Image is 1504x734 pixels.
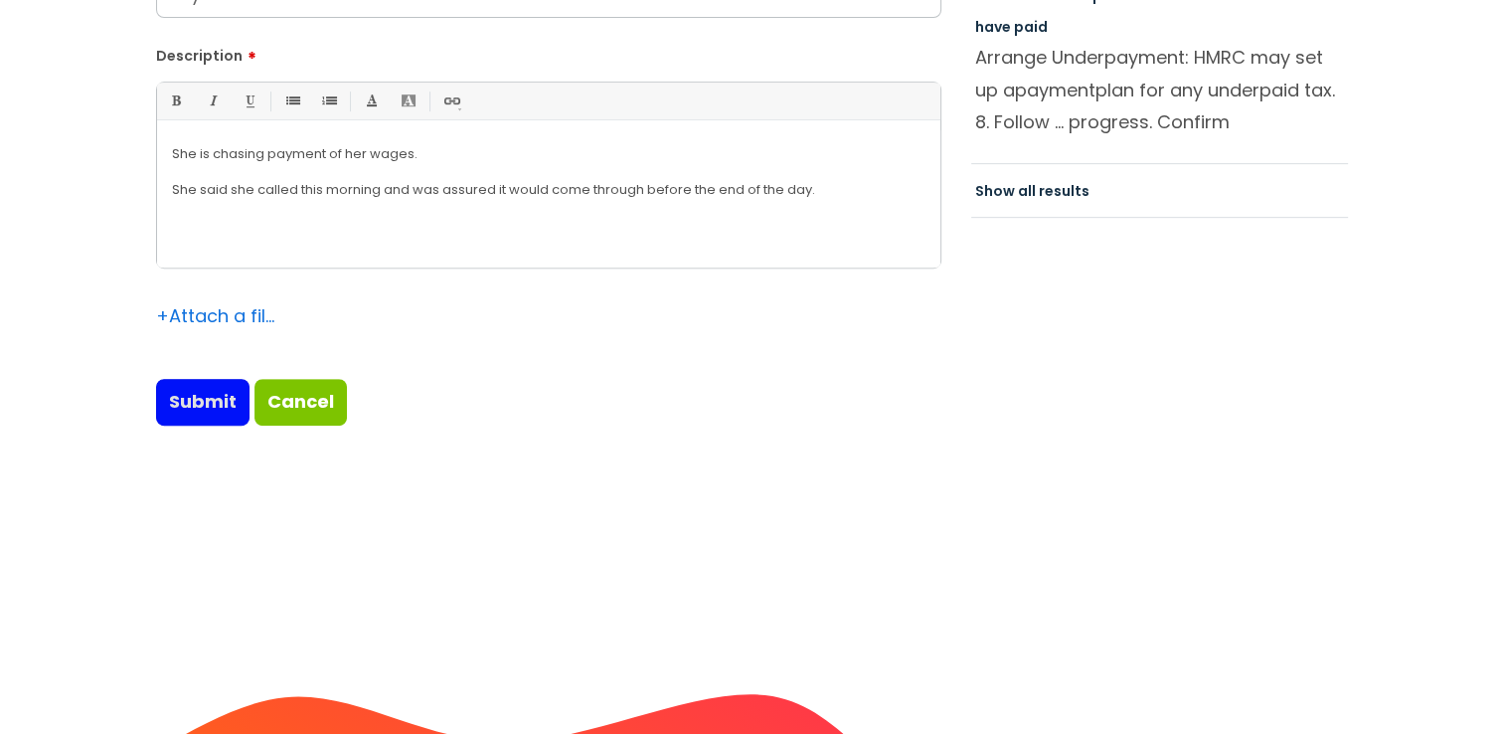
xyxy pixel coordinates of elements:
a: Italic (Ctrl-I) [200,89,225,113]
a: • Unordered List (Ctrl-Shift-7) [279,89,304,113]
a: Font Color [359,89,384,113]
label: Description [156,41,941,65]
a: Bold (Ctrl-B) [163,89,188,113]
a: Underline(Ctrl-U) [237,89,261,113]
a: Cancel [254,379,347,425]
a: Show all results [975,181,1089,201]
span: payment [1015,78,1095,102]
div: Attach a file [156,300,275,332]
a: Link [438,89,463,113]
p: She said she called this morning and was assured it would come through before the end of the day. [172,181,925,199]
p: Arrange Underpayment: HMRC may set up a plan for any underpaid tax. 8. Follow ... progress. Confi... [975,42,1345,137]
a: 1. Ordered List (Ctrl-Shift-8) [316,89,341,113]
p: She is chasing payment of her wages. [172,145,925,163]
a: Back Color [396,89,420,113]
input: Submit [156,379,250,425]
